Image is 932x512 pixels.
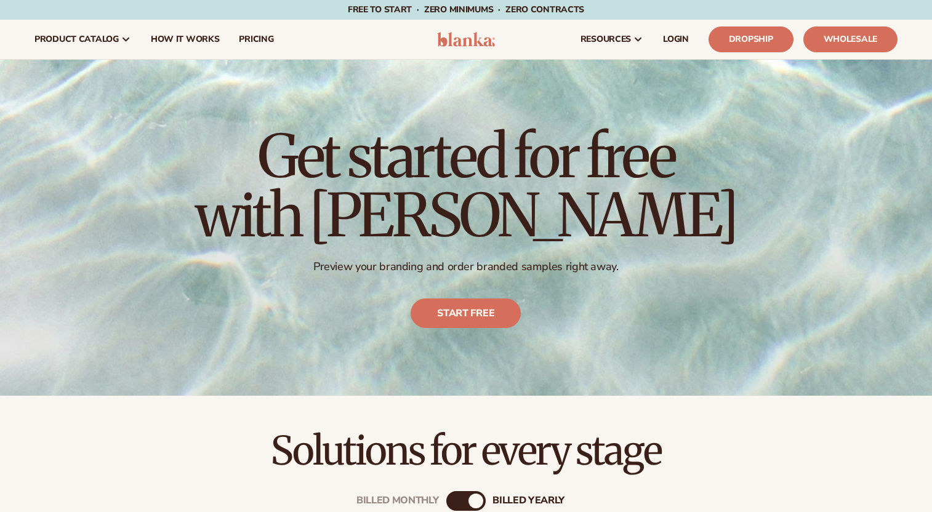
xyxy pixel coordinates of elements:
img: logo [437,32,496,47]
span: resources [580,34,631,44]
div: billed Yearly [492,495,564,506]
h2: Solutions for every stage [34,430,898,471]
span: pricing [239,34,273,44]
div: Billed Monthly [356,495,439,506]
a: pricing [229,20,283,59]
a: Dropship [709,26,793,52]
a: How It Works [141,20,230,59]
span: How It Works [151,34,220,44]
span: LOGIN [663,34,689,44]
a: Start free [411,299,521,329]
a: LOGIN [653,20,699,59]
span: product catalog [34,34,119,44]
p: Preview your branding and order branded samples right away. [195,260,737,274]
span: Free to start · ZERO minimums · ZERO contracts [348,4,584,15]
h1: Get started for free with [PERSON_NAME] [195,127,737,245]
a: resources [571,20,653,59]
a: Wholesale [803,26,898,52]
a: product catalog [25,20,141,59]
